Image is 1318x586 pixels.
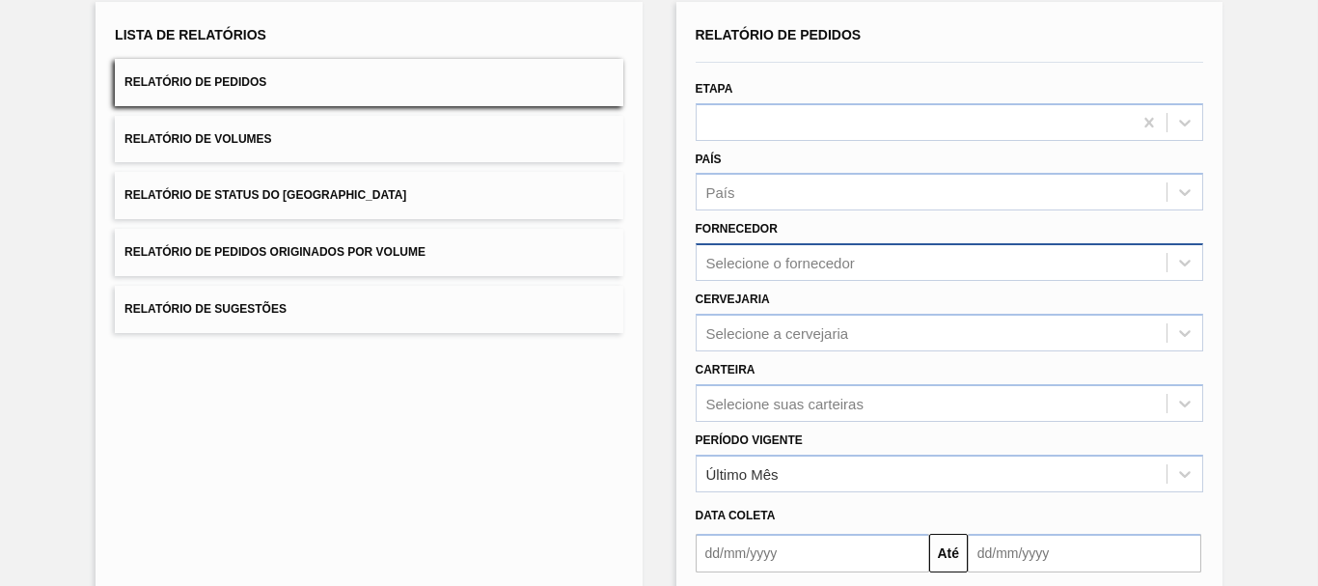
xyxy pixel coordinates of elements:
[115,172,622,219] button: Relatório de Status do [GEOGRAPHIC_DATA]
[706,184,735,201] div: País
[696,433,803,447] label: Período Vigente
[124,245,426,259] span: Relatório de Pedidos Originados por Volume
[929,534,968,572] button: Até
[706,395,864,411] div: Selecione suas carteiras
[696,293,770,306] label: Cervejaria
[115,59,622,106] button: Relatório de Pedidos
[115,229,622,276] button: Relatório de Pedidos Originados por Volume
[696,363,755,377] label: Carteira
[115,286,622,333] button: Relatório de Sugestões
[706,465,779,482] div: Último Mês
[124,75,266,89] span: Relatório de Pedidos
[115,116,622,163] button: Relatório de Volumes
[124,188,406,202] span: Relatório de Status do [GEOGRAPHIC_DATA]
[124,302,287,316] span: Relatório de Sugestões
[706,324,849,341] div: Selecione a cervejaria
[696,534,929,572] input: dd/mm/yyyy
[115,27,266,42] span: Lista de Relatórios
[696,222,778,236] label: Fornecedor
[706,255,855,271] div: Selecione o fornecedor
[124,132,271,146] span: Relatório de Volumes
[696,153,722,166] label: País
[696,82,733,96] label: Etapa
[696,27,862,42] span: Relatório de Pedidos
[968,534,1201,572] input: dd/mm/yyyy
[696,509,776,522] span: Data coleta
